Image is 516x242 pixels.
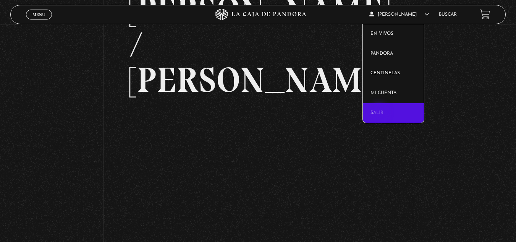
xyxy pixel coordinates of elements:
[363,103,424,123] a: Salir
[480,9,490,19] a: View your shopping cart
[363,63,424,83] a: Centinelas
[439,12,457,17] a: Buscar
[369,12,429,17] span: [PERSON_NAME]
[363,44,424,64] a: Pandora
[30,18,48,24] span: Cerrar
[363,83,424,103] a: Mi cuenta
[363,24,424,44] a: En vivos
[32,12,45,17] span: Menu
